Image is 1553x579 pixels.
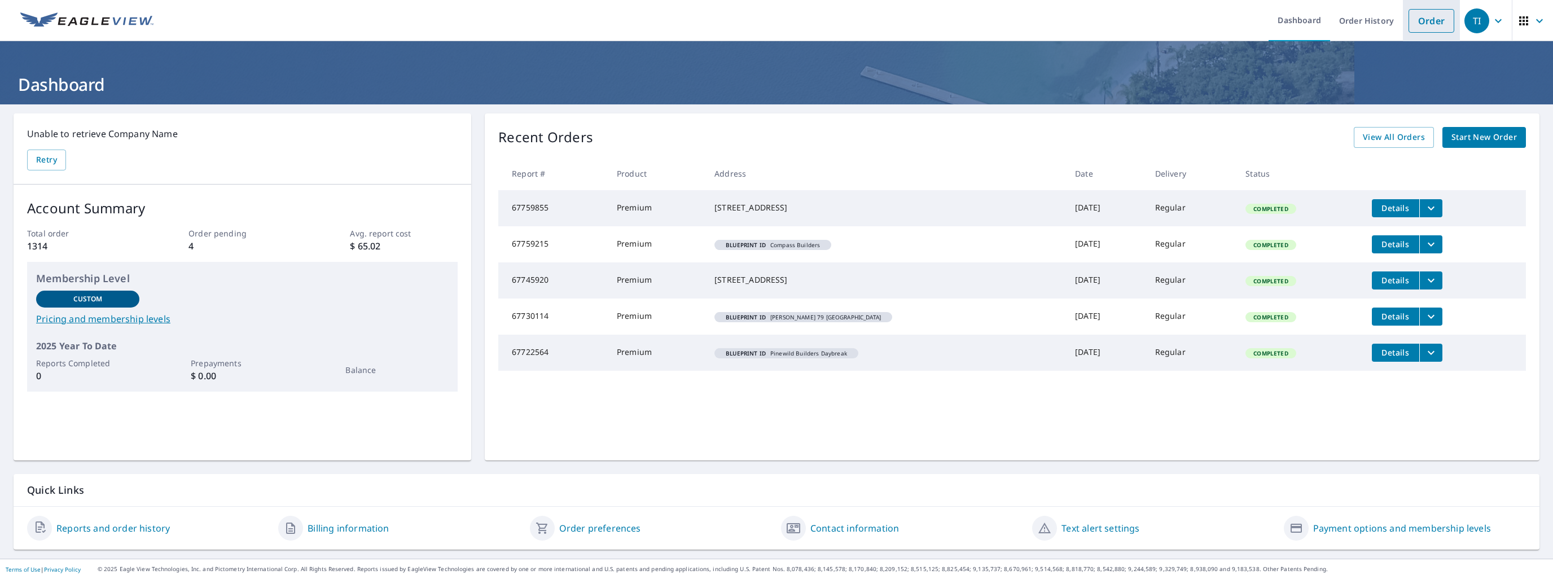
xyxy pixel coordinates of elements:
[608,335,705,371] td: Premium
[1372,344,1419,362] button: detailsBtn-67722564
[1146,335,1237,371] td: Regular
[1146,190,1237,226] td: Regular
[1236,157,1363,190] th: Status
[608,299,705,335] td: Premium
[1363,130,1425,144] span: View All Orders
[1247,277,1295,285] span: Completed
[308,521,389,535] a: Billing information
[498,262,608,299] td: 67745920
[1247,349,1295,357] span: Completed
[1379,239,1412,249] span: Details
[1419,199,1442,217] button: filesDropdownBtn-67759855
[1372,271,1419,289] button: detailsBtn-67745920
[1146,299,1237,335] td: Regular
[719,242,827,248] span: Compass Builders
[1066,335,1146,371] td: [DATE]
[1379,203,1412,213] span: Details
[1066,299,1146,335] td: [DATE]
[1146,226,1237,262] td: Regular
[36,271,449,286] p: Membership Level
[14,73,1539,96] h1: Dashboard
[1379,347,1412,358] span: Details
[1066,226,1146,262] td: [DATE]
[608,262,705,299] td: Premium
[1247,205,1295,213] span: Completed
[1419,235,1442,253] button: filesDropdownBtn-67759215
[498,157,608,190] th: Report #
[1066,190,1146,226] td: [DATE]
[1372,199,1419,217] button: detailsBtn-67759855
[1442,127,1526,148] a: Start New Order
[1066,157,1146,190] th: Date
[714,202,1057,213] div: [STREET_ADDRESS]
[36,339,449,353] p: 2025 Year To Date
[73,294,103,304] p: Custom
[608,190,705,226] td: Premium
[1419,344,1442,362] button: filesDropdownBtn-67722564
[27,127,458,141] p: Unable to retrieve Company Name
[1419,271,1442,289] button: filesDropdownBtn-67745920
[36,369,139,383] p: 0
[1247,313,1295,321] span: Completed
[719,314,888,320] span: [PERSON_NAME] 79 [GEOGRAPHIC_DATA]
[1066,262,1146,299] td: [DATE]
[608,157,705,190] th: Product
[27,239,135,253] p: 1314
[1354,127,1434,148] a: View All Orders
[98,565,1547,573] p: © 2025 Eagle View Technologies, Inc. and Pictometry International Corp. All Rights Reserved. Repo...
[498,127,593,148] p: Recent Orders
[191,357,294,369] p: Prepayments
[191,369,294,383] p: $ 0.00
[6,566,81,573] p: |
[726,350,766,356] em: Blueprint ID
[1451,130,1517,144] span: Start New Order
[1146,262,1237,299] td: Regular
[1409,9,1454,33] a: Order
[726,242,766,248] em: Blueprint ID
[498,299,608,335] td: 67730114
[345,364,449,376] p: Balance
[27,198,458,218] p: Account Summary
[27,483,1526,497] p: Quick Links
[608,226,705,262] td: Premium
[6,565,41,573] a: Terms of Use
[188,227,296,239] p: Order pending
[1464,8,1489,33] div: TI
[350,239,458,253] p: $ 65.02
[1379,311,1412,322] span: Details
[36,357,139,369] p: Reports Completed
[1419,308,1442,326] button: filesDropdownBtn-67730114
[27,150,66,170] button: Retry
[36,312,449,326] a: Pricing and membership levels
[1372,308,1419,326] button: detailsBtn-67730114
[1379,275,1412,286] span: Details
[44,565,81,573] a: Privacy Policy
[714,274,1057,286] div: [STREET_ADDRESS]
[719,350,854,356] span: Pinewild Builders Daybreak
[1247,241,1295,249] span: Completed
[498,190,608,226] td: 67759855
[350,227,458,239] p: Avg. report cost
[1372,235,1419,253] button: detailsBtn-67759215
[1146,157,1237,190] th: Delivery
[705,157,1066,190] th: Address
[498,226,608,262] td: 67759215
[188,239,296,253] p: 4
[810,521,899,535] a: Contact information
[20,12,153,29] img: EV Logo
[1313,521,1491,535] a: Payment options and membership levels
[498,335,608,371] td: 67722564
[36,153,57,167] span: Retry
[56,521,170,535] a: Reports and order history
[726,314,766,320] em: Blueprint ID
[1061,521,1139,535] a: Text alert settings
[559,521,641,535] a: Order preferences
[27,227,135,239] p: Total order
